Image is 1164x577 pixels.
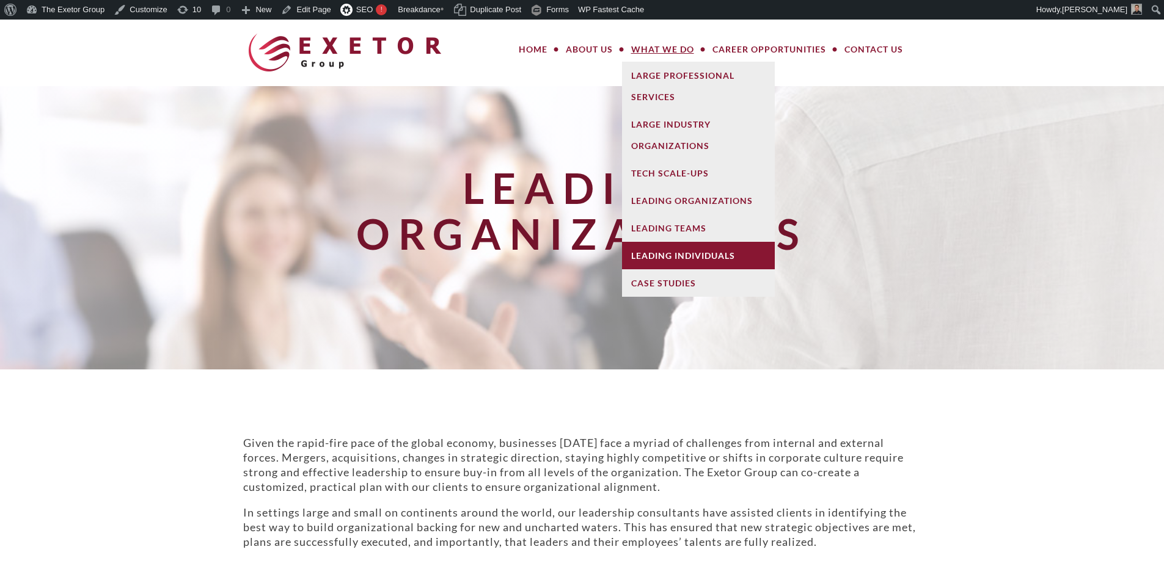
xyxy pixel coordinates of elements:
p: Given the rapid-fire pace of the global economy, businesses [DATE] face a myriad of challenges fr... [243,435,921,494]
span: • [441,4,444,14]
a: Leading Individuals [622,242,775,269]
a: Leading Teams [622,214,775,242]
h1: Leading Organizations [236,165,929,256]
a: Case Studies [622,269,775,297]
span: SEO [356,5,373,14]
a: Leading Organizations [622,187,775,214]
a: Home [510,37,557,62]
p: In settings large and small on continents around the world, our leadership consultants have assis... [243,505,921,549]
img: The Exetor Group [249,34,441,71]
span: [PERSON_NAME] [1062,5,1127,14]
a: Contact Us [835,37,912,62]
a: About Us [557,37,622,62]
a: Tech Scale-Ups [622,159,775,187]
a: What We Do [622,37,703,62]
div: ! [376,4,387,15]
a: Career Opportunities [703,37,835,62]
a: Large Industry Organizations [622,111,775,159]
a: Large Professional Services [622,62,775,111]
